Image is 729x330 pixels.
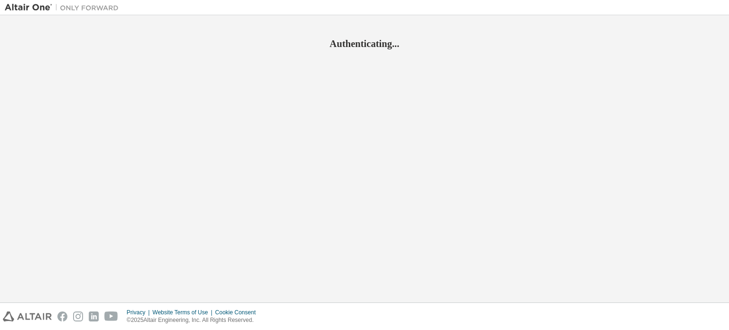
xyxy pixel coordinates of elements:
[104,311,118,321] img: youtube.svg
[89,311,99,321] img: linkedin.svg
[127,309,152,316] div: Privacy
[152,309,215,316] div: Website Terms of Use
[73,311,83,321] img: instagram.svg
[3,311,52,321] img: altair_logo.svg
[5,3,123,12] img: Altair One
[215,309,261,316] div: Cookie Consent
[127,316,262,324] p: © 2025 Altair Engineering, Inc. All Rights Reserved.
[57,311,67,321] img: facebook.svg
[5,38,724,50] h2: Authenticating...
